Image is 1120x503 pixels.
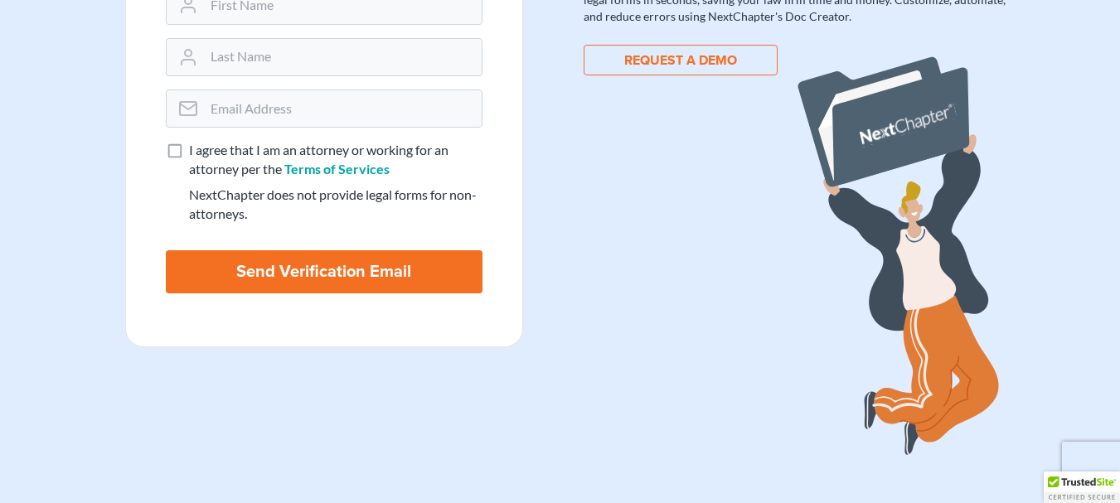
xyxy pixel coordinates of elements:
[584,45,778,75] button: REQUEST A DEMO
[166,250,482,293] input: Send Verification Email
[189,142,448,177] span: I agree that I am an attorney or working for an attorney per the
[204,90,482,127] input: Email Address
[797,36,1010,459] img: dc-illustration-726c18fdd7f5808b1482c75a3ff311125a627a693030b3129b89de4ebf97fddd.svg
[189,186,482,224] div: NextChapter does not provide legal forms for non-attorneys.
[284,161,390,177] a: Terms of Services
[1044,472,1120,503] div: TrustedSite Certified
[204,39,482,75] input: Last Name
